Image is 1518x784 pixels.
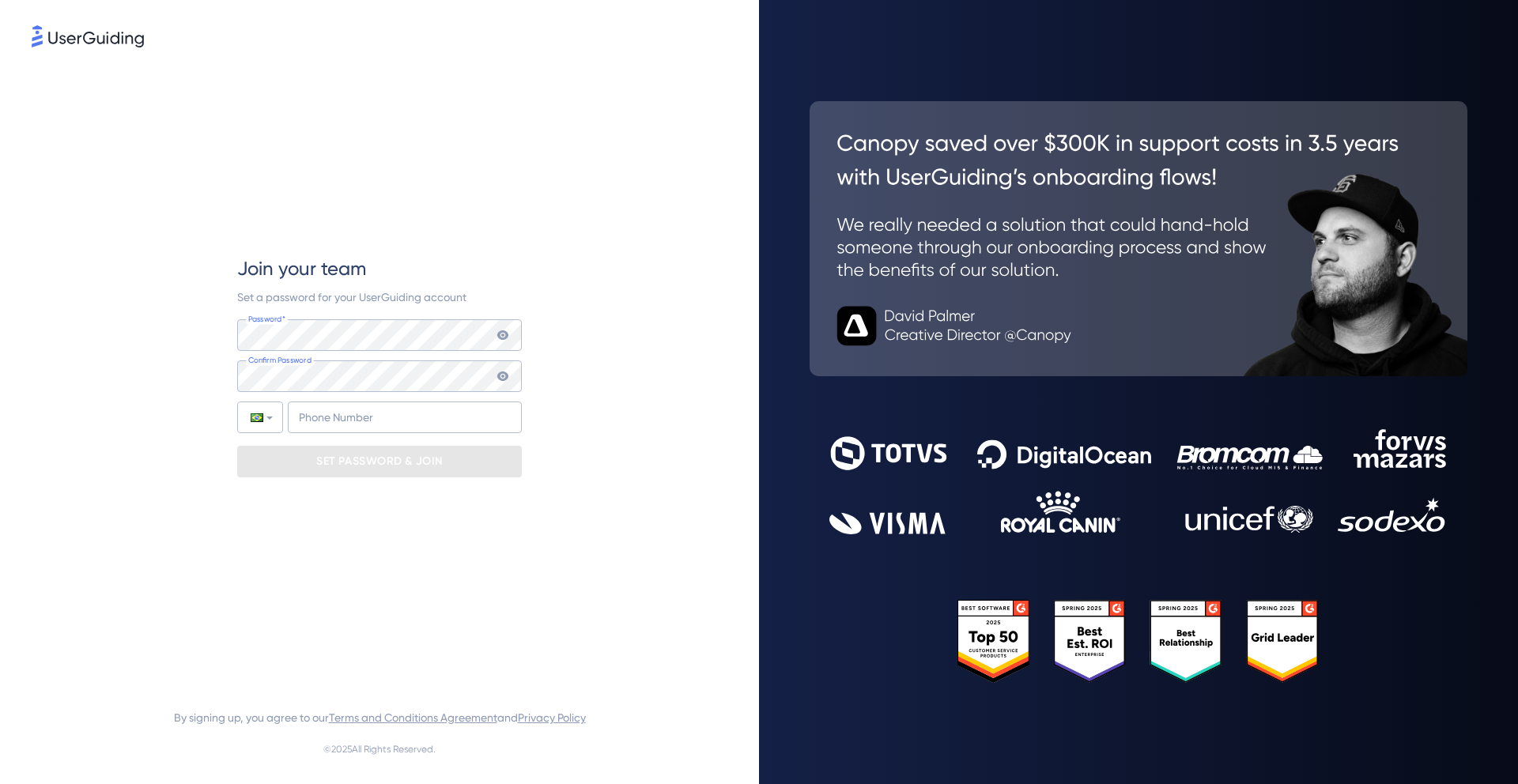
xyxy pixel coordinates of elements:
[237,291,466,303] span: Set a password for your UserGuiding account
[810,101,1467,376] img: 26c0aa7c25a843aed4baddd2b5e0fa68.svg
[957,600,1320,683] img: 25303e33045975176eb484905ab012ff.svg
[316,449,443,474] p: SET PASSWORD & JOIN
[829,429,1448,534] img: 9302ce2ac39453076f5bc0f2f2ca889b.svg
[288,401,522,433] input: Phone Number
[238,402,282,432] div: Brazil: + 55
[323,740,436,759] span: © 2025 All Rights Reserved.
[32,25,144,47] img: 8faab4ba6bc7696a72372aa768b0286c.svg
[174,708,586,727] span: By signing up, you agree to our and
[329,711,497,724] a: Terms and Conditions Agreement
[518,711,586,724] a: Privacy Policy
[237,256,366,281] span: Join your team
